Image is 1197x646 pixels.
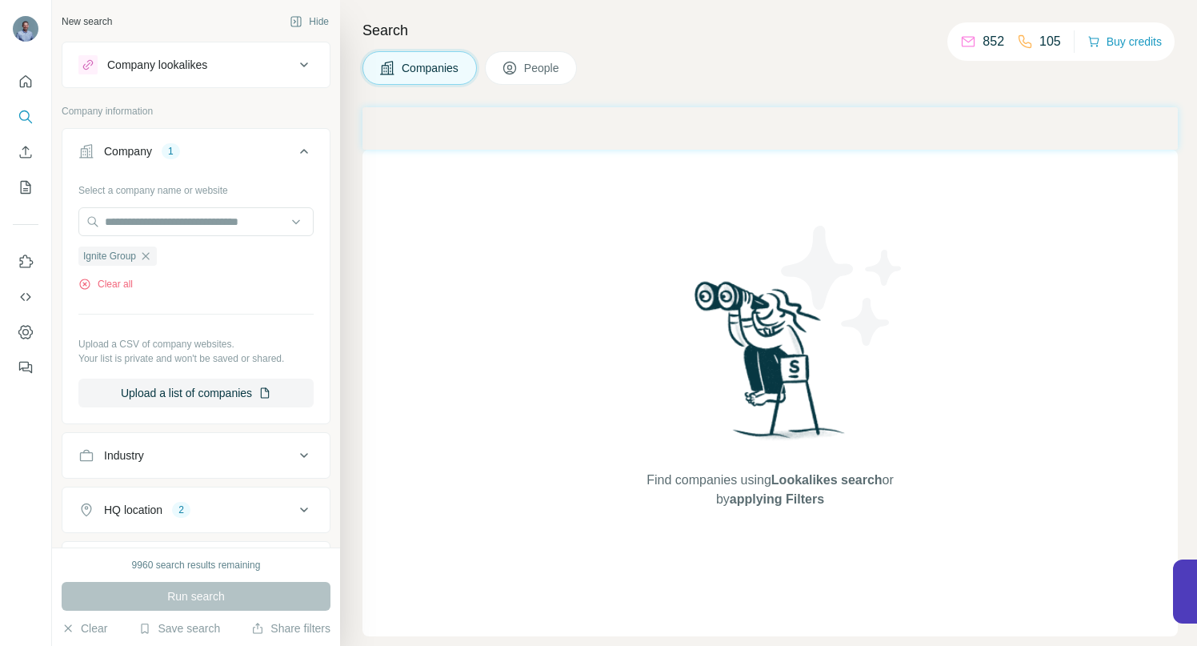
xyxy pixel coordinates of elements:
[132,558,261,572] div: 9960 search results remaining
[78,337,314,351] p: Upload a CSV of company websites.
[62,545,330,584] button: Annual revenue ($)
[1039,32,1061,51] p: 105
[13,173,38,202] button: My lists
[771,473,883,487] span: Lookalikes search
[1143,592,1181,630] iframe: Intercom live chat
[642,471,898,509] span: Find companies using or by
[730,492,824,506] span: applying Filters
[771,214,915,358] img: Surfe Illustration - Stars
[251,620,330,636] button: Share filters
[78,177,314,198] div: Select a company name or website
[83,249,136,263] span: Ignite Group
[524,60,561,76] span: People
[104,502,162,518] div: HQ location
[104,143,152,159] div: Company
[1087,30,1162,53] button: Buy credits
[107,57,207,73] div: Company lookalikes
[78,379,314,407] button: Upload a list of companies
[362,19,1178,42] h4: Search
[278,10,340,34] button: Hide
[62,491,330,529] button: HQ location2
[62,436,330,475] button: Industry
[162,144,180,158] div: 1
[104,447,144,463] div: Industry
[62,46,330,84] button: Company lookalikes
[62,104,330,118] p: Company information
[362,107,1178,150] iframe: Banner
[62,14,112,29] div: New search
[13,353,38,382] button: Feedback
[13,283,38,311] button: Use Surfe API
[78,351,314,366] p: Your list is private and won't be saved or shared.
[172,503,190,517] div: 2
[13,67,38,96] button: Quick start
[983,32,1004,51] p: 852
[138,620,220,636] button: Save search
[687,277,854,455] img: Surfe Illustration - Woman searching with binoculars
[13,318,38,347] button: Dashboard
[78,277,133,291] button: Clear all
[62,620,107,636] button: Clear
[13,138,38,167] button: Enrich CSV
[62,132,330,177] button: Company1
[13,16,38,42] img: Avatar
[402,60,460,76] span: Companies
[13,102,38,131] button: Search
[13,247,38,276] button: Use Surfe on LinkedIn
